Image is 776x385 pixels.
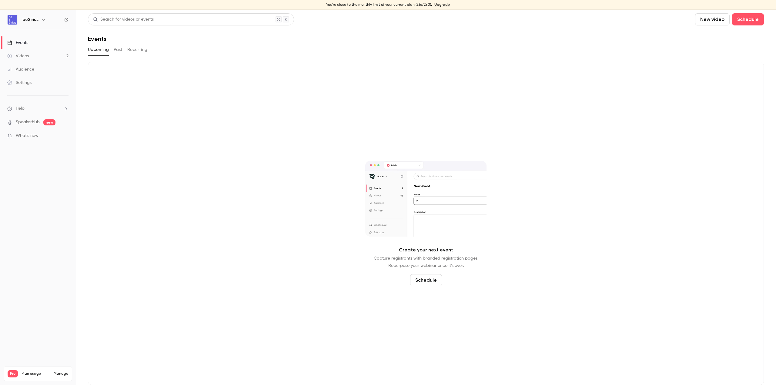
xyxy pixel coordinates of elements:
[127,45,148,55] button: Recurring
[43,119,55,125] span: new
[22,371,50,376] span: Plan usage
[732,13,764,25] button: Schedule
[22,17,38,23] h6: beSirius
[434,2,450,7] a: Upgrade
[114,45,122,55] button: Past
[7,105,69,112] li: help-dropdown-opener
[410,274,442,286] button: Schedule
[88,35,106,42] h1: Events
[16,133,38,139] span: What's new
[7,40,28,46] div: Events
[8,15,17,25] img: beSirius
[16,105,25,112] span: Help
[7,80,32,86] div: Settings
[695,13,730,25] button: New video
[88,45,109,55] button: Upcoming
[8,370,18,377] span: Pro
[399,246,453,254] p: Create your next event
[93,16,154,23] div: Search for videos or events
[7,66,34,72] div: Audience
[7,53,29,59] div: Videos
[16,119,40,125] a: SpeakerHub
[374,255,478,269] p: Capture registrants with branded registration pages. Repurpose your webinar once it's over.
[54,371,68,376] a: Manage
